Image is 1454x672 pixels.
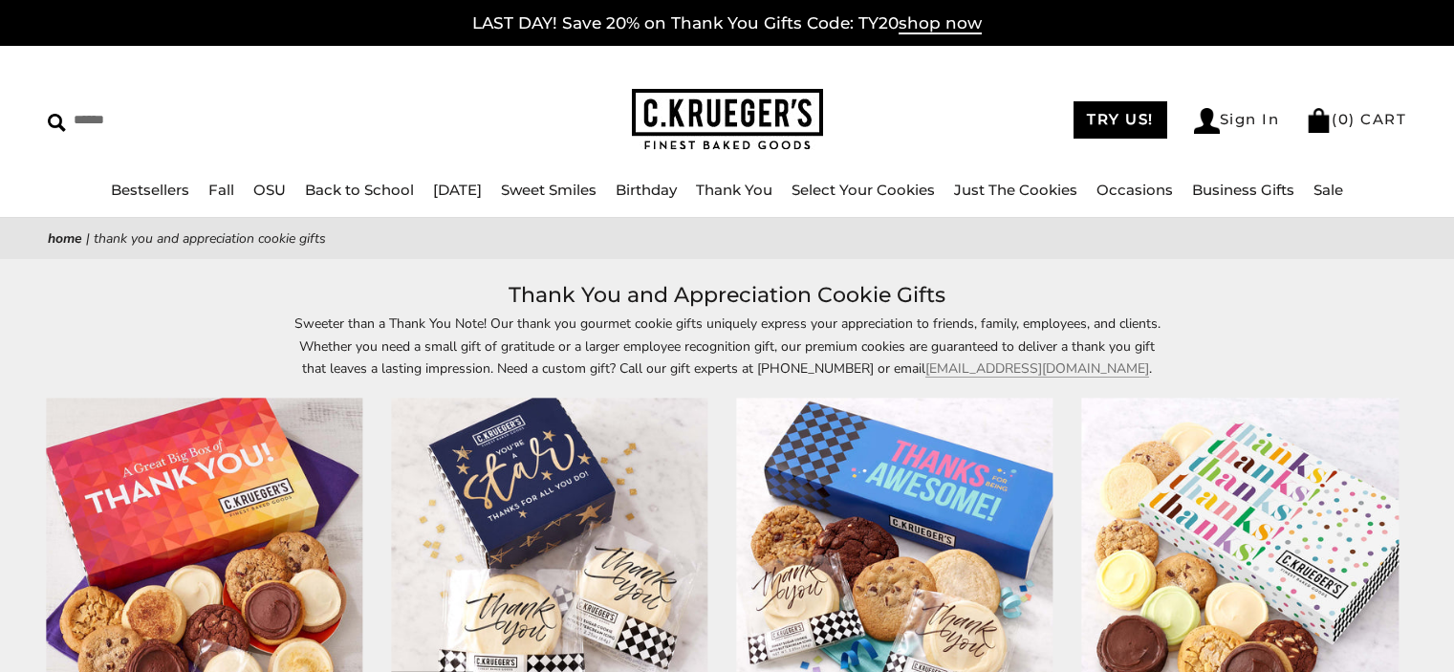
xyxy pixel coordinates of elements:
a: [EMAIL_ADDRESS][DOMAIN_NAME] [925,359,1149,378]
a: Birthday [616,181,677,199]
span: shop now [899,13,982,34]
a: TRY US! [1074,101,1167,139]
a: Occasions [1096,181,1173,199]
a: Fall [208,181,234,199]
a: Sign In [1194,108,1280,134]
p: Sweeter than a Thank You Note! Our thank you gourmet cookie gifts uniquely express your appreciat... [288,313,1167,379]
img: Account [1194,108,1220,134]
input: Search [48,105,370,135]
a: Home [48,229,82,248]
h1: Thank You and Appreciation Cookie Gifts [76,278,1378,313]
a: Sale [1313,181,1343,199]
a: LAST DAY! Save 20% on Thank You Gifts Code: TY20shop now [472,13,982,34]
a: Just The Cookies [954,181,1077,199]
img: Search [48,114,66,132]
a: (0) CART [1306,110,1406,128]
a: Sweet Smiles [501,181,597,199]
img: C.KRUEGER'S [632,89,823,151]
a: Business Gifts [1192,181,1294,199]
a: Select Your Cookies [792,181,935,199]
a: OSU [253,181,286,199]
span: 0 [1338,110,1350,128]
a: Bestsellers [111,181,189,199]
a: Thank You [696,181,772,199]
span: Thank You and Appreciation Cookie Gifts [94,229,326,248]
span: | [86,229,90,248]
nav: breadcrumbs [48,228,1406,249]
a: Back to School [305,181,414,199]
a: [DATE] [433,181,482,199]
img: Bag [1306,108,1332,133]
